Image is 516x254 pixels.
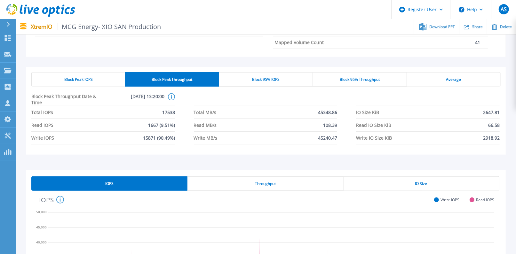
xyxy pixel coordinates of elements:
span: 108.39 [323,119,337,131]
span: Share [472,25,483,29]
h4: IOPS [39,196,64,204]
span: Throughput [255,181,276,186]
span: 17538 [162,106,175,119]
span: 45240.47 [318,132,337,144]
span: Block Peak Throughput [152,77,193,82]
span: 2918.92 [483,132,500,144]
span: Read IOPS [31,119,53,131]
span: Write IOPS [31,132,54,144]
span: Download PPT [429,25,455,29]
span: Write IO Size KiB [356,132,392,144]
span: AS [501,7,507,12]
span: 15871 (90.49%) [143,132,175,144]
span: Block 95% Throughput [340,77,380,82]
span: Write IOPS [441,197,459,202]
p: 41 [475,40,480,45]
span: MCG Energy- XIO SAN Production [58,23,161,30]
span: IOPS [105,181,114,186]
p: XtremIO [31,23,161,30]
span: Write MB/s [194,132,218,144]
span: Read IOPS [476,197,494,202]
span: Delete [500,25,512,29]
span: IO Size [415,181,427,186]
span: Average [446,77,461,82]
h4: Mapped Volume Count [274,40,324,45]
text: 50,000 [36,210,47,214]
span: 1667 (9.51%) [148,119,175,131]
span: 45348.86 [318,106,337,119]
span: Total IOPS [31,106,53,119]
span: 66.58 [488,119,500,131]
span: Block Peak Throughput Date & Time [31,93,98,106]
span: Read IO Size KiB [356,119,391,131]
span: Total MB/s [194,106,217,119]
span: Block 95% IOPS [252,77,280,82]
text: 45,000 [36,225,47,229]
span: [DATE] 13:20:00 [98,93,164,106]
span: Read MB/s [194,119,217,131]
span: Block Peak IOPS [64,77,93,82]
text: 40,000 [36,240,47,245]
span: 2647.81 [483,106,500,119]
span: IO Size KiB [356,106,379,119]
